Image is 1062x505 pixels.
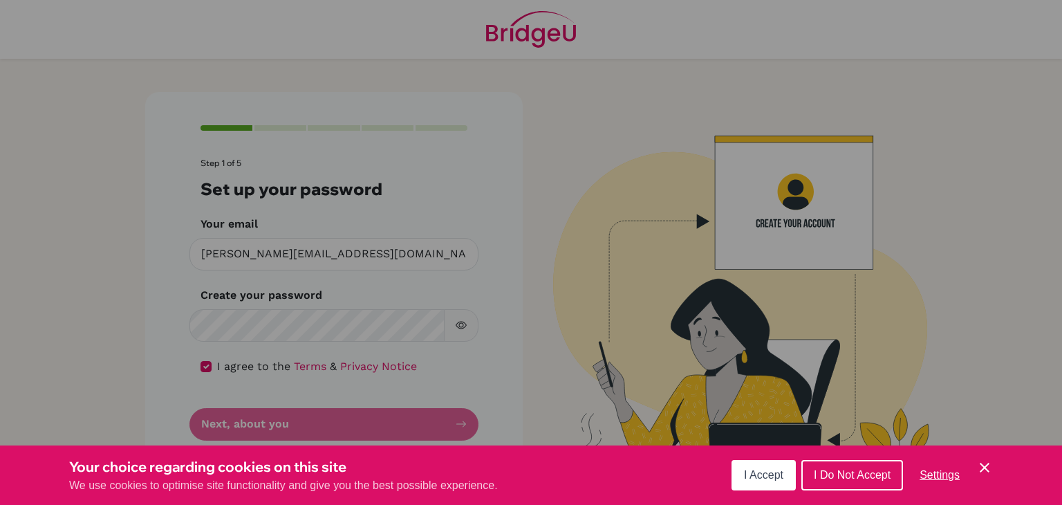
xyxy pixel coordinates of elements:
span: I Accept [744,469,783,481]
p: We use cookies to optimise site functionality and give you the best possible experience. [69,477,498,494]
button: I Do Not Accept [801,460,903,490]
button: Save and close [976,459,993,476]
button: I Accept [732,460,796,490]
button: Settings [909,461,971,489]
h3: Your choice regarding cookies on this site [69,457,498,477]
span: I Do Not Accept [814,469,891,481]
span: Settings [920,469,960,481]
